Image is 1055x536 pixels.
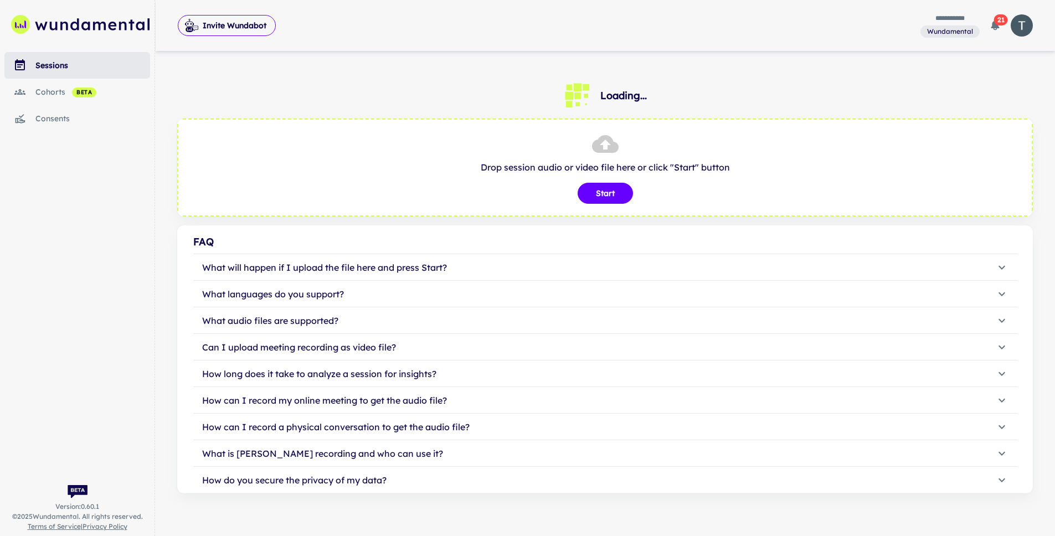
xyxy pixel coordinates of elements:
[193,360,1017,387] button: How long does it take to analyze a session for insights?
[202,473,387,487] p: How do you secure the privacy of my data?
[193,440,1017,467] button: What is [PERSON_NAME] recording and who can use it?
[35,112,150,125] div: consents
[12,512,143,522] span: © 2025 Wundamental. All rights reserved.
[202,287,344,301] p: What languages do you support?
[193,281,1017,307] button: What languages do you support?
[193,234,1017,250] div: FAQ
[178,15,276,36] button: Invite Wundabot
[193,334,1017,360] button: Can I upload meeting recording as video file?
[83,522,127,530] a: Privacy Policy
[202,314,338,327] p: What audio files are supported?
[4,52,150,79] a: sessions
[193,387,1017,414] button: How can I record my online meeting to get the audio file?
[55,502,99,512] span: Version: 0.60.1
[178,14,276,37] span: Invite Wundabot to record a meeting
[984,14,1006,37] button: 21
[923,27,977,37] span: Wundamental
[600,88,647,104] h6: Loading...
[28,522,81,530] a: Terms of Service
[994,14,1008,25] span: 21
[920,24,980,38] span: You are a member of this workspace. Contact your workspace owner for assistance.
[193,307,1017,334] button: What audio files are supported?
[28,522,127,532] span: |
[578,183,633,204] button: Start
[193,467,1017,493] button: How do you secure the privacy of my data?
[1011,14,1033,37] img: photoURL
[72,88,96,97] span: beta
[202,341,396,354] p: Can I upload meeting recording as video file?
[202,261,447,274] p: What will happen if I upload the file here and press Start?
[202,447,443,460] p: What is [PERSON_NAME] recording and who can use it?
[193,414,1017,440] button: How can I record a physical conversation to get the audio file?
[35,86,150,98] div: cohorts
[35,59,150,71] div: sessions
[202,367,436,380] p: How long does it take to analyze a session for insights?
[4,105,150,132] a: consents
[4,79,150,105] a: cohorts beta
[193,254,1017,281] button: What will happen if I upload the file here and press Start?
[202,420,470,434] p: How can I record a physical conversation to get the audio file?
[202,394,447,407] p: How can I record my online meeting to get the audio file?
[189,161,1021,174] p: Drop session audio or video file here or click "Start" button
